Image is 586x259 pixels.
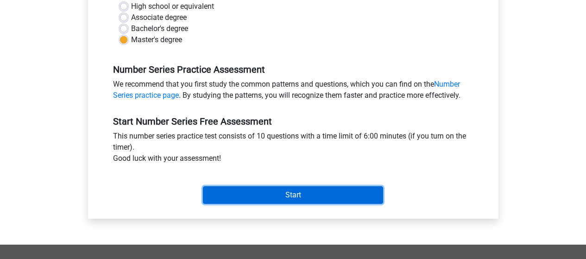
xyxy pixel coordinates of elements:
label: Bachelor's degree [131,23,188,34]
input: Start [203,186,383,204]
label: Master's degree [131,34,182,45]
a: Number Series practice page [113,80,460,100]
h5: Number Series Practice Assessment [113,64,473,75]
div: This number series practice test consists of 10 questions with a time limit of 6:00 minutes (if y... [106,131,480,168]
label: High school or equivalent [131,1,214,12]
div: We recommend that you first study the common patterns and questions, which you can find on the . ... [106,79,480,105]
h5: Start Number Series Free Assessment [113,116,473,127]
label: Associate degree [131,12,187,23]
